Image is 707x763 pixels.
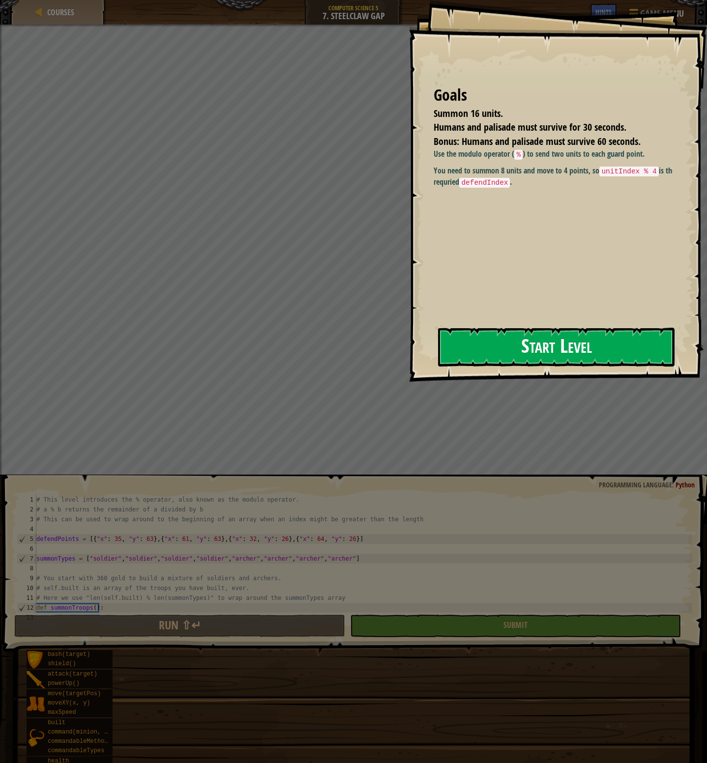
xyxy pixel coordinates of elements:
[676,480,695,489] span: Python
[350,615,681,637] button: Submit
[48,680,80,687] span: powerUp()
[17,495,36,505] div: 1
[599,480,672,489] span: Programming language
[48,651,90,658] span: bash(target)
[48,660,76,667] span: shield()
[48,729,172,735] span: command(minion, method, arg1, arg2)
[434,84,673,107] div: Goals
[503,620,528,630] span: Submit
[48,690,101,697] span: move(targetPos)
[17,583,36,593] div: 10
[17,505,36,514] div: 2
[44,7,74,18] a: Courses
[434,148,680,160] p: Use the modulo operator ( ) to send two units to each guard point.
[48,719,65,726] span: built
[17,564,36,573] div: 8
[48,700,90,706] span: moveXY(x, y)
[17,514,36,524] div: 3
[459,178,510,188] code: defendIndex
[27,671,45,689] img: portrait.png
[434,107,503,120] span: Summon 16 units.
[17,593,36,603] div: 11
[421,120,670,135] li: Humans and palisade must survive for 30 seconds.
[48,738,112,745] span: commandableMethods
[48,709,76,716] span: maxSpeed
[672,480,676,489] span: :
[434,165,680,188] p: You need to summon 8 units and move to 4 points, so is the requried .
[421,107,670,121] li: Summon 16 units.
[14,615,345,637] button: Run ⇧↵
[27,695,45,713] img: portrait.png
[421,135,670,149] li: Bonus: Humans and palisade must survive 60 seconds.
[27,651,45,670] img: portrait.png
[17,524,36,534] div: 4
[48,671,97,678] span: attack(target)
[27,729,45,747] img: portrait.png
[17,534,36,544] div: 5
[17,554,36,564] div: 7
[17,603,36,613] div: 12
[599,167,658,176] code: unitIndex % 4
[17,613,36,622] div: 13
[438,328,675,367] button: Start Level
[47,7,74,18] span: Courses
[48,747,104,754] span: commandableTypes
[434,135,641,148] span: Bonus: Humans and palisade must survive 60 seconds.
[514,150,523,160] code: %
[17,544,36,554] div: 6
[17,573,36,583] div: 9
[434,120,626,134] span: Humans and palisade must survive for 30 seconds.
